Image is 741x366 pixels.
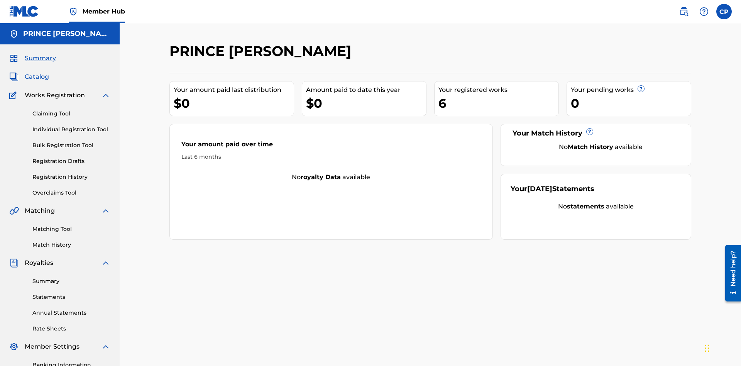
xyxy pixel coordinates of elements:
[571,85,691,95] div: Your pending works
[25,91,85,100] span: Works Registration
[174,85,294,95] div: Your amount paid last distribution
[511,128,682,139] div: Your Match History
[511,202,682,211] div: No available
[32,225,110,233] a: Matching Tool
[587,129,593,135] span: ?
[679,7,689,16] img: search
[25,206,55,215] span: Matching
[716,4,732,19] div: User Menu
[32,125,110,134] a: Individual Registration Tool
[32,189,110,197] a: Overclaims Tool
[101,206,110,215] img: expand
[101,342,110,351] img: expand
[25,54,56,63] span: Summary
[83,7,125,16] span: Member Hub
[438,85,558,95] div: Your registered works
[170,173,492,182] div: No available
[719,242,741,305] iframe: Resource Center
[699,7,709,16] img: help
[9,72,49,81] a: CatalogCatalog
[32,309,110,317] a: Annual Statements
[25,72,49,81] span: Catalog
[32,277,110,285] a: Summary
[169,42,355,60] h2: PRINCE [PERSON_NAME]
[9,206,19,215] img: Matching
[438,95,558,112] div: 6
[32,241,110,249] a: Match History
[306,95,426,112] div: $0
[520,142,682,152] div: No available
[568,143,613,151] strong: Match History
[174,95,294,112] div: $0
[101,91,110,100] img: expand
[9,342,19,351] img: Member Settings
[23,29,110,38] h5: PRINCE MCTESTERSON
[101,258,110,268] img: expand
[181,153,481,161] div: Last 6 months
[638,86,644,92] span: ?
[9,91,19,100] img: Works Registration
[567,203,604,210] strong: statements
[32,293,110,301] a: Statements
[25,342,80,351] span: Member Settings
[511,184,594,194] div: Your Statements
[676,4,692,19] a: Public Search
[32,157,110,165] a: Registration Drafts
[9,6,39,17] img: MLC Logo
[32,173,110,181] a: Registration History
[181,140,481,153] div: Your amount paid over time
[301,173,341,181] strong: royalty data
[9,72,19,81] img: Catalog
[702,329,741,366] iframe: Chat Widget
[527,185,552,193] span: [DATE]
[9,54,19,63] img: Summary
[32,325,110,333] a: Rate Sheets
[571,95,691,112] div: 0
[69,7,78,16] img: Top Rightsholder
[696,4,712,19] div: Help
[9,54,56,63] a: SummarySummary
[705,337,709,360] div: Drag
[9,258,19,268] img: Royalties
[32,110,110,118] a: Claiming Tool
[306,85,426,95] div: Amount paid to date this year
[25,258,53,268] span: Royalties
[9,29,19,39] img: Accounts
[32,141,110,149] a: Bulk Registration Tool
